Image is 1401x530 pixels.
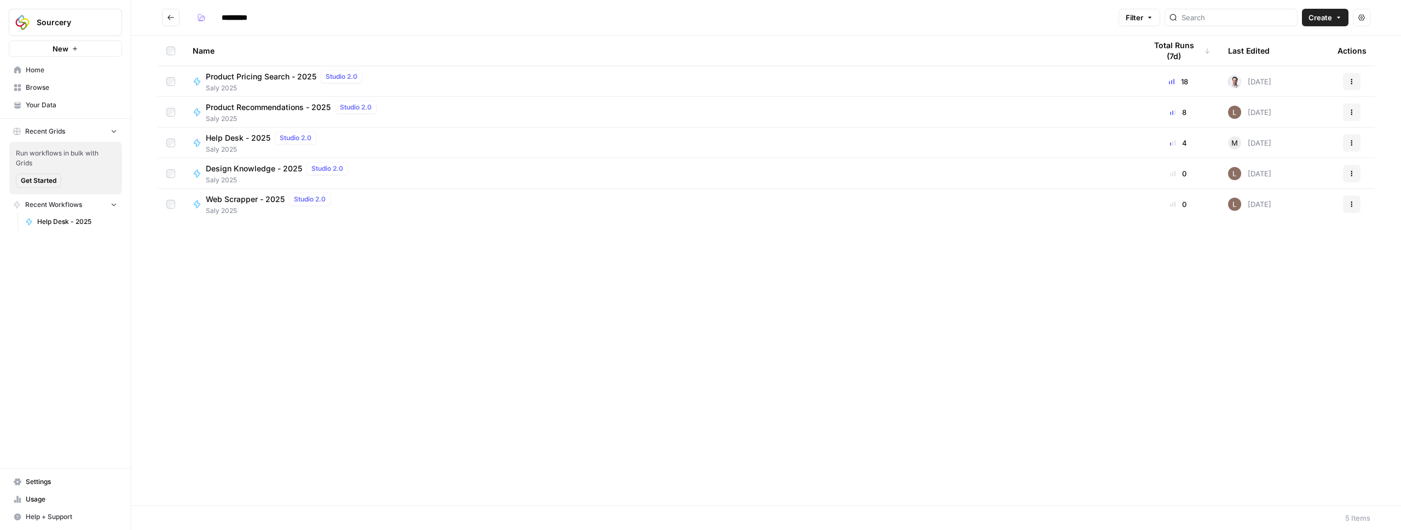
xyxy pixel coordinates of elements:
[21,176,56,186] span: Get Started
[37,217,117,227] span: Help Desk - 2025
[1126,12,1143,23] span: Filter
[193,101,1128,124] a: Product Recommendations - 2025Studio 2.0Saly 2025
[193,131,1128,154] a: Help Desk - 2025Studio 2.0Saly 2025
[1231,137,1238,148] span: M
[206,175,352,185] span: Saly 2025
[1228,198,1241,211] img: muu6utue8gv7desilo8ikjhuo4fq
[206,83,367,93] span: Saly 2025
[25,126,65,136] span: Recent Grids
[1119,9,1160,26] button: Filter
[16,148,115,168] span: Run workflows in bulk with Grids
[1146,137,1211,148] div: 4
[193,193,1128,216] a: Web Scrapper - 2025Studio 2.0Saly 2025
[26,65,117,75] span: Home
[1228,136,1271,149] div: [DATE]
[1345,512,1370,523] div: 5 Items
[1228,167,1241,180] img: muu6utue8gv7desilo8ikjhuo4fq
[340,102,372,112] span: Studio 2.0
[9,123,122,140] button: Recent Grids
[1146,199,1211,210] div: 0
[1146,168,1211,179] div: 0
[26,100,117,110] span: Your Data
[193,162,1128,185] a: Design Knowledge - 2025Studio 2.0Saly 2025
[1146,36,1211,66] div: Total Runs (7d)
[206,145,321,154] span: Saly 2025
[9,473,122,491] a: Settings
[311,164,343,174] span: Studio 2.0
[280,133,311,143] span: Studio 2.0
[206,114,381,124] span: Saly 2025
[9,491,122,508] a: Usage
[206,194,285,205] span: Web Scrapper - 2025
[1228,75,1271,88] div: [DATE]
[9,96,122,114] a: Your Data
[206,163,302,174] span: Design Knowledge - 2025
[9,9,122,36] button: Workspace: Sourcery
[1228,75,1241,88] img: tsy0nqsrwk6cqwc9o50owut2ti0l
[16,174,61,188] button: Get Started
[1228,167,1271,180] div: [DATE]
[25,200,82,210] span: Recent Workflows
[26,494,117,504] span: Usage
[13,13,32,32] img: Sourcery Logo
[1182,12,1293,23] input: Search
[1146,107,1211,118] div: 8
[1228,198,1271,211] div: [DATE]
[206,132,270,143] span: Help Desk - 2025
[1338,36,1367,66] div: Actions
[1228,106,1271,119] div: [DATE]
[9,508,122,526] button: Help + Support
[206,102,331,113] span: Product Recommendations - 2025
[1228,36,1270,66] div: Last Edited
[162,9,180,26] button: Go back
[1302,9,1348,26] button: Create
[53,43,68,54] span: New
[294,194,326,204] span: Studio 2.0
[9,79,122,96] a: Browse
[37,17,103,28] span: Sourcery
[20,213,122,231] a: Help Desk - 2025
[1309,12,1332,23] span: Create
[9,61,122,79] a: Home
[9,197,122,213] button: Recent Workflows
[26,83,117,93] span: Browse
[26,477,117,487] span: Settings
[193,36,1128,66] div: Name
[193,70,1128,93] a: Product Pricing Search - 2025Studio 2.0Saly 2025
[1228,106,1241,119] img: muu6utue8gv7desilo8ikjhuo4fq
[9,41,122,57] button: New
[1146,76,1211,87] div: 18
[206,71,316,82] span: Product Pricing Search - 2025
[26,512,117,522] span: Help + Support
[206,206,335,216] span: Saly 2025
[326,72,357,82] span: Studio 2.0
